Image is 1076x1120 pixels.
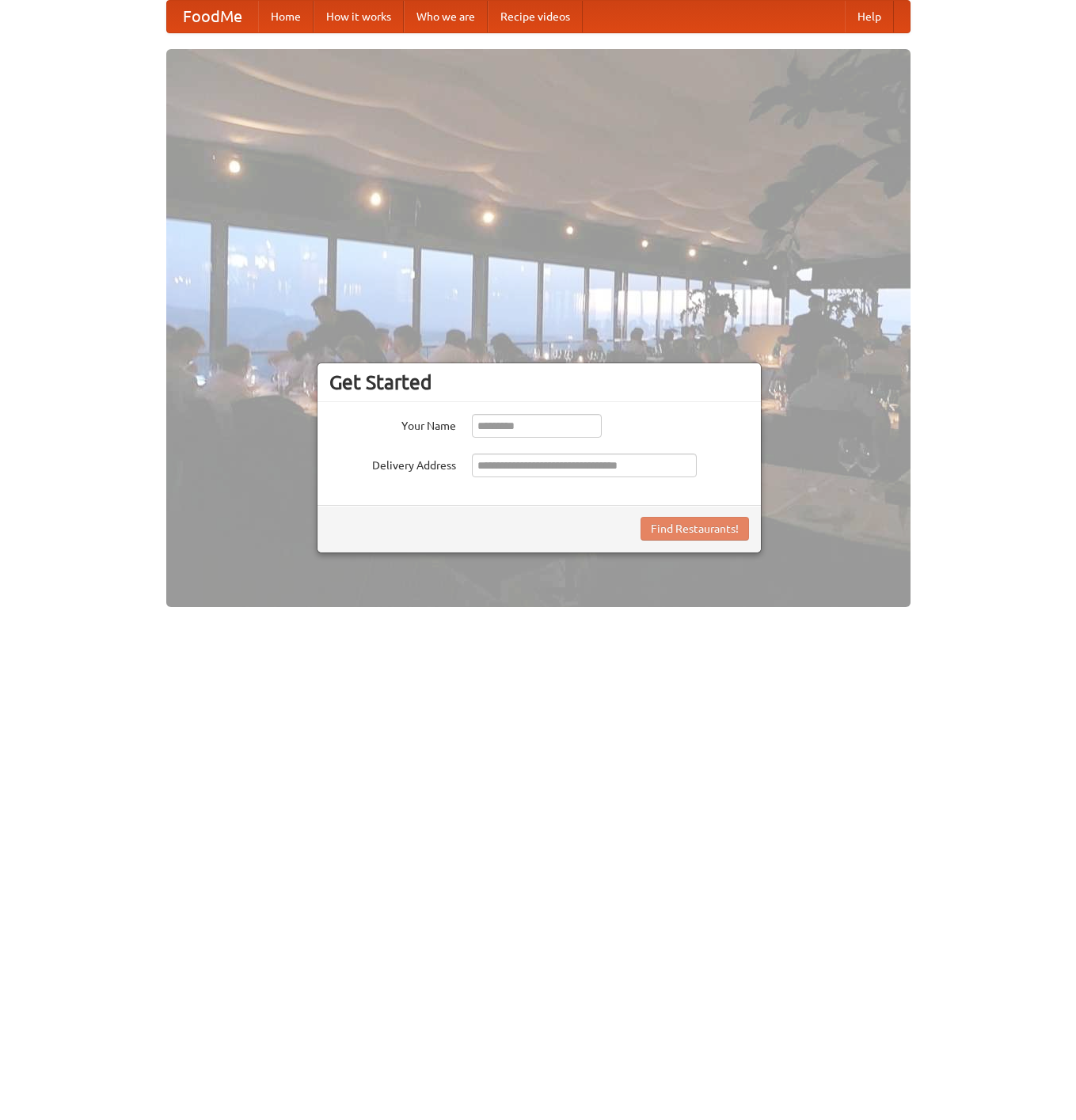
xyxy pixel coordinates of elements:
[845,1,894,32] a: Help
[404,1,488,32] a: Who we are
[258,1,314,32] a: Home
[167,1,258,32] a: FoodMe
[488,1,583,32] a: Recipe videos
[329,414,456,434] label: Your Name
[314,1,404,32] a: How it works
[641,517,749,541] button: Find Restaurants!
[329,370,749,394] h3: Get Started
[329,454,456,473] label: Delivery Address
